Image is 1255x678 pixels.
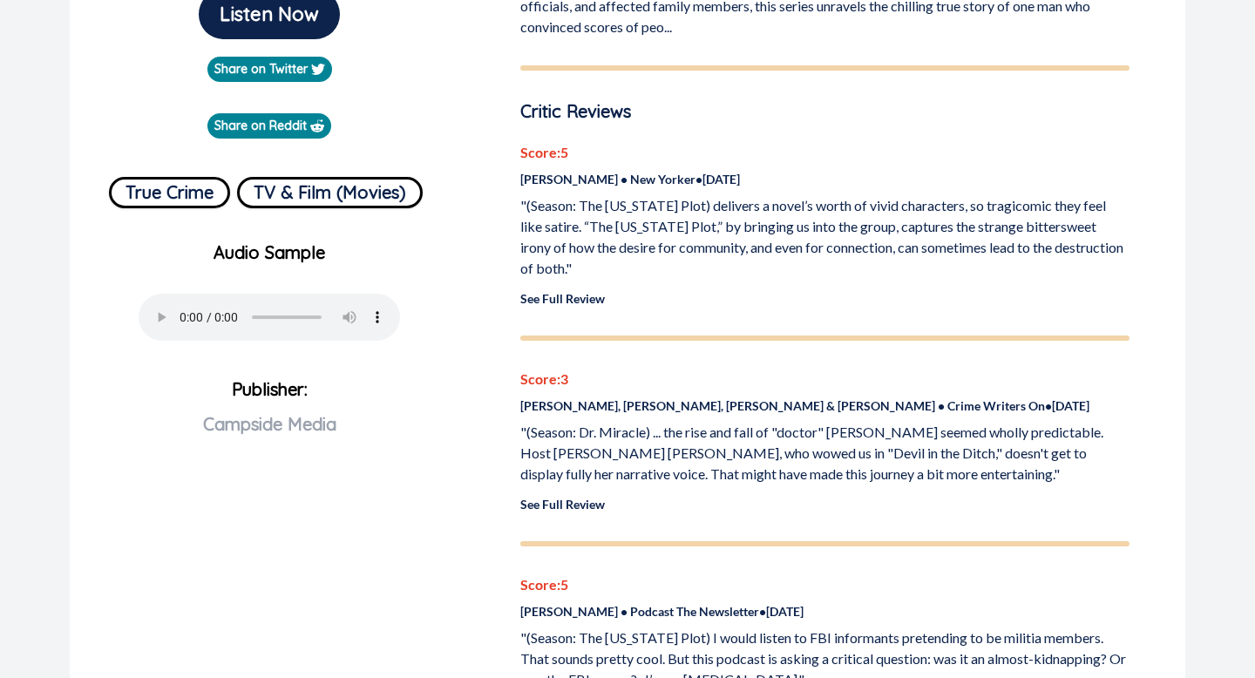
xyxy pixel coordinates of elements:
p: Score: 3 [520,369,1129,390]
a: True Crime [109,170,230,208]
p: [PERSON_NAME] • Podcast The Newsletter • [DATE] [520,602,1129,620]
button: TV & Film (Movies) [237,177,423,208]
a: TV & Film (Movies) [237,170,423,208]
p: Critic Reviews [520,98,1129,125]
span: Campside Media [203,413,336,435]
a: See Full Review [520,497,605,512]
p: "(Season: The [US_STATE] Plot) delivers a novel’s worth of vivid characters, so tragicomic they f... [520,195,1129,279]
a: See Full Review [520,291,605,306]
p: [PERSON_NAME] • New Yorker • [DATE] [520,170,1129,188]
p: Score: 5 [520,574,1129,595]
p: "(Season: Dr. Miracle) ... the rise and fall of "doctor" [PERSON_NAME] seemed wholly predictable.... [520,422,1129,485]
p: [PERSON_NAME], [PERSON_NAME], [PERSON_NAME] & [PERSON_NAME] • Crime Writers On • [DATE] [520,397,1129,415]
a: Share on Reddit [207,113,331,139]
audio: Your browser does not support the audio element [139,294,400,341]
p: Score: 5 [520,142,1129,163]
p: Publisher: [84,372,456,498]
a: Share on Twitter [207,57,332,82]
button: True Crime [109,177,230,208]
p: Audio Sample [84,240,456,266]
